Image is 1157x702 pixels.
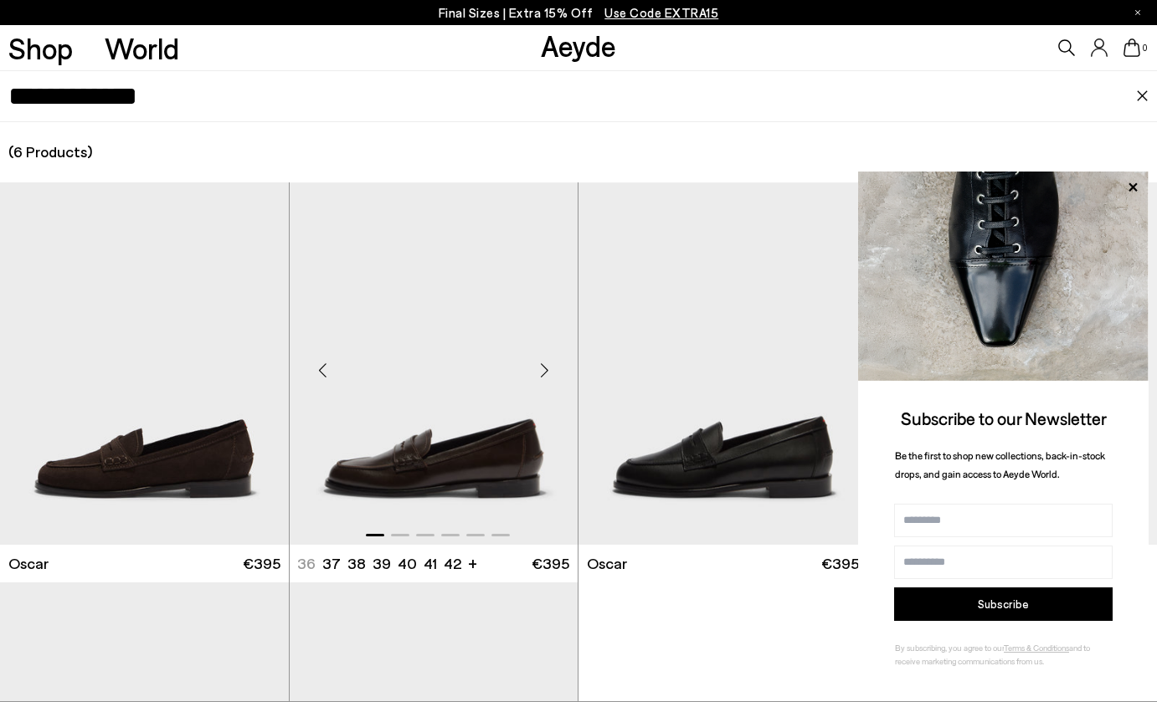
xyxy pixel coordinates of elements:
[298,345,348,395] div: Previous slide
[439,3,719,23] p: Final Sizes | Extra 15% Off
[821,553,859,574] span: €395
[578,182,867,545] div: 1 / 6
[468,551,477,574] li: +
[1124,38,1140,57] a: 0
[604,5,718,20] span: Navigate to /collections/ss25-final-sizes
[895,643,1004,653] span: By subscribing, you agree to our
[8,553,49,574] span: Oscar
[1136,90,1149,102] img: close.svg
[578,182,867,545] a: Next slide Previous slide
[347,553,366,574] li: 38
[322,553,341,574] li: 37
[894,587,1113,621] button: Subscribe
[858,172,1149,381] img: ca3f721fb6ff708a270709c41d776025.jpg
[8,33,73,63] a: Shop
[519,345,569,395] div: Next slide
[532,553,569,574] span: €395
[578,182,867,545] img: Oscar Leather Loafers
[901,407,1107,428] span: Subscribe to our Newsletter
[541,28,616,63] a: Aeyde
[444,553,461,574] li: 42
[290,182,578,545] img: Oscar Leather Loafers
[578,545,867,582] a: Oscar €395
[373,553,391,574] li: 39
[290,182,578,545] a: Next slide Previous slide
[290,182,578,545] div: 1 / 6
[424,553,437,574] li: 41
[290,545,578,582] a: 36 37 38 39 40 41 42 + €395
[1004,643,1069,653] a: Terms & Conditions
[895,449,1105,480] span: Be the first to shop new collections, back-in-stock drops, and gain access to Aeyde World.
[587,553,627,574] span: Oscar
[297,553,456,574] ul: variant
[1140,44,1149,53] span: 0
[398,553,417,574] li: 40
[243,553,280,574] span: €395
[105,33,179,63] a: World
